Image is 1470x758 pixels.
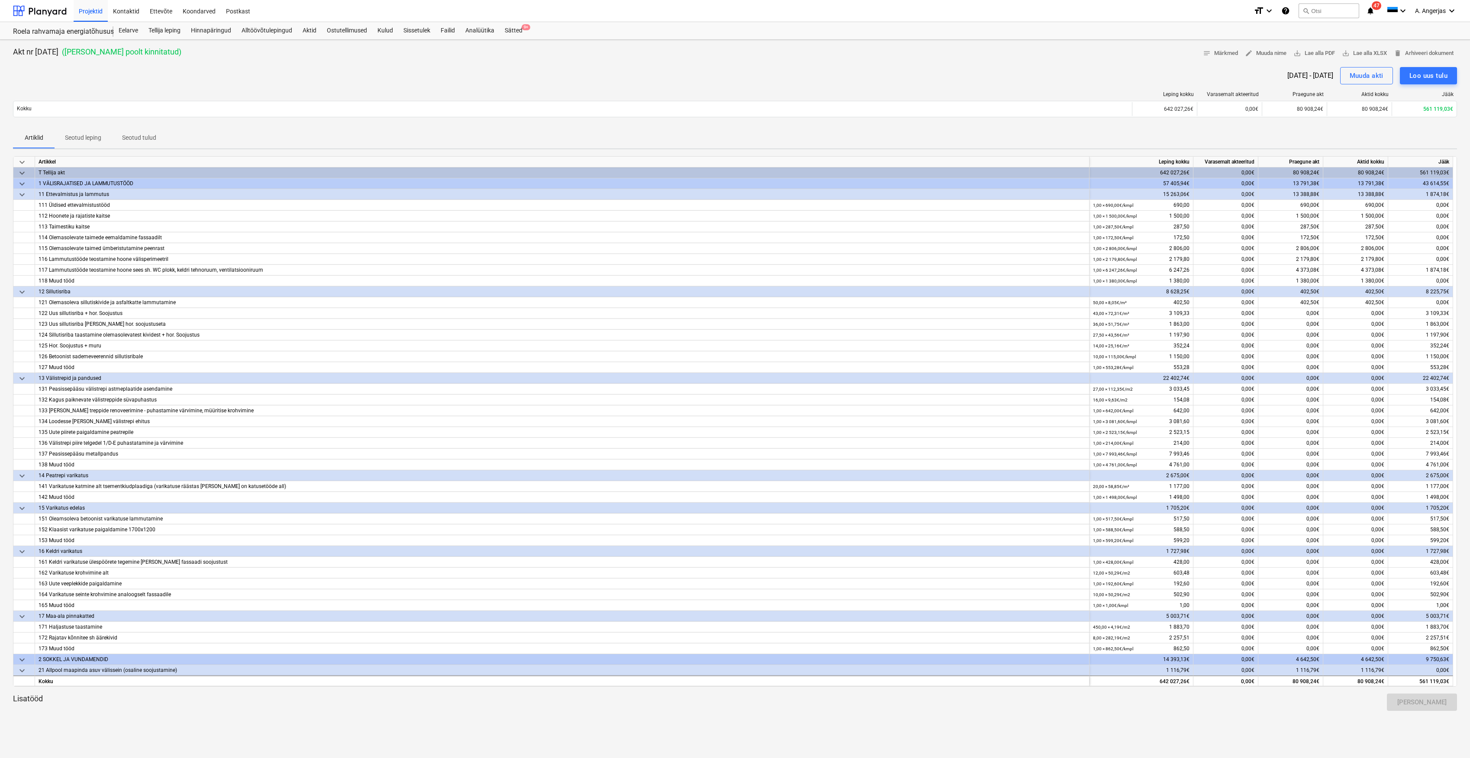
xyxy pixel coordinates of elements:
[1258,157,1323,167] div: Praegune akt
[460,22,500,39] a: Analüütika
[1258,546,1323,557] div: 0,00€
[1323,243,1388,254] div: 2 806,00€
[1090,654,1193,665] div: 14 393,13€
[1193,297,1258,308] div: 0,00€
[1394,48,1454,58] span: Arhiveeri dokument
[1323,438,1388,449] div: 0,00€
[1193,319,1258,330] div: 0,00€
[1193,514,1258,524] div: 0,00€
[1193,178,1258,189] div: 0,00€
[1323,178,1388,189] div: 13 791,38€
[1258,265,1323,276] div: 4 373,08€
[1388,297,1453,308] div: 0,00€
[1388,276,1453,286] div: 0,00€
[1323,362,1388,373] div: 0,00€
[1388,459,1453,470] div: 4 761,00€
[17,655,27,665] span: keyboard_arrow_down
[1388,611,1453,622] div: 5 003,71€
[1388,449,1453,459] div: 7 993,46€
[1258,276,1323,286] div: 1 380,00€
[65,133,101,142] p: Seotud leping
[1323,157,1388,167] div: Aktid kokku
[1090,167,1193,178] div: 642 027,26€
[1193,622,1258,633] div: 0,00€
[1290,47,1338,60] button: Lae alla PDF
[1323,633,1388,643] div: 0,00€
[1245,48,1286,58] span: Muuda nime
[1388,254,1453,265] div: 0,00€
[522,24,530,30] span: 9+
[1323,189,1388,200] div: 13 388,88€
[1388,340,1453,351] div: 352,24€
[1388,675,1453,686] div: 561 119,03€
[1093,222,1190,232] div: 287,50
[1193,524,1258,535] div: 0,00€
[17,471,27,481] span: keyboard_arrow_down
[1323,459,1388,470] div: 0,00€
[1193,362,1258,373] div: 0,00€
[1258,395,1323,405] div: 0,00€
[1388,351,1453,362] div: 1 150,00€
[1193,589,1258,600] div: 0,00€
[39,167,1086,178] div: T Tellija akt
[1193,665,1258,676] div: 0,00€
[1388,622,1453,633] div: 1 883,70€
[1323,514,1388,524] div: 0,00€
[1258,568,1323,578] div: 0,00€
[1258,492,1323,503] div: 0,00€
[1193,557,1258,568] div: 0,00€
[1093,225,1133,229] small: 1,00 × 287,50€ / kmpl
[1394,49,1402,57] span: delete
[1258,535,1323,546] div: 0,00€
[1258,675,1323,686] div: 80 908,24€
[1258,503,1323,514] div: 0,00€
[1388,286,1453,297] div: 8 225,75€
[1193,395,1258,405] div: 0,00€
[1258,557,1323,568] div: 0,00€
[1331,91,1389,97] div: Aktid kokku
[1090,178,1193,189] div: 57 405,94€
[1409,70,1447,81] div: Loo uus tulu
[1093,211,1190,222] div: 1 500,00
[1258,427,1323,438] div: 0,00€
[1293,49,1301,57] span: save_alt
[23,133,44,142] p: Artiklid
[236,22,297,39] a: Alltöövõtulepingud
[1193,351,1258,362] div: 0,00€
[1323,557,1388,568] div: 0,00€
[1323,535,1388,546] div: 0,00€
[500,22,528,39] div: Sätted
[1323,470,1388,481] div: 0,00€
[1323,546,1388,557] div: 0,00€
[1193,157,1258,167] div: Varasemalt akteeritud
[17,157,27,167] span: keyboard_arrow_down
[1258,622,1323,633] div: 0,00€
[1323,416,1388,427] div: 0,00€
[1258,481,1323,492] div: 0,00€
[1193,167,1258,178] div: 0,00€
[1388,362,1453,373] div: 553,28€
[500,22,528,39] a: Sätted9+
[1388,557,1453,568] div: 428,00€
[1258,297,1323,308] div: 402,50€
[297,22,322,39] a: Aktid
[1193,535,1258,546] div: 0,00€
[1388,492,1453,503] div: 1 498,00€
[1388,481,1453,492] div: 1 177,00€
[143,22,186,39] div: Tellija leping
[1323,524,1388,535] div: 0,00€
[1388,157,1453,167] div: Jääk
[1323,167,1388,178] div: 80 908,24€
[1258,578,1323,589] div: 0,00€
[1193,600,1258,611] div: 0,00€
[1193,373,1258,384] div: 0,00€
[1388,319,1453,330] div: 1 863,00€
[1350,70,1383,81] div: Muuda akti
[1323,568,1388,578] div: 0,00€
[1193,675,1258,686] div: 0,00€
[17,546,27,557] span: keyboard_arrow_down
[1323,211,1388,222] div: 1 500,00€
[1258,362,1323,373] div: 0,00€
[1342,49,1350,57] span: save_alt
